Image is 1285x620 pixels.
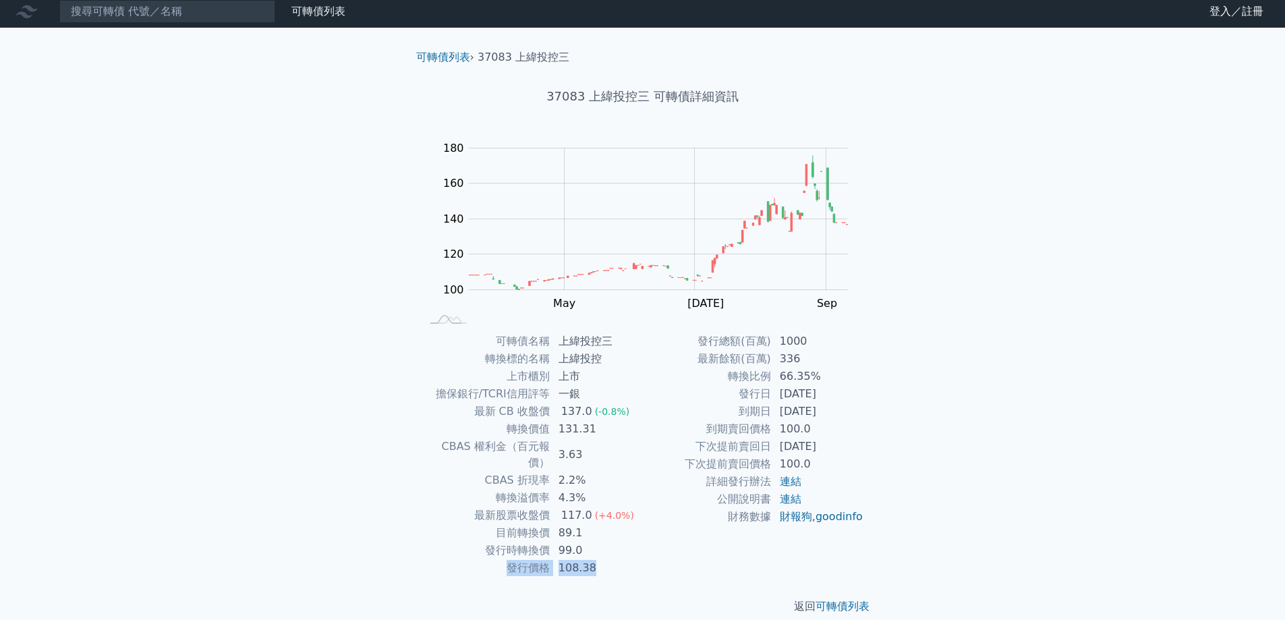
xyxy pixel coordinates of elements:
td: 66.35% [772,368,864,385]
td: 108.38 [550,559,643,577]
td: 發行日 [643,385,772,403]
td: 最新餘額(百萬) [643,350,772,368]
td: 4.3% [550,489,643,507]
td: 詳細發行辦法 [643,473,772,490]
td: 99.0 [550,542,643,559]
td: 可轉債名稱 [422,333,550,350]
td: 最新 CB 收盤價 [422,403,550,420]
td: CBAS 折現率 [422,472,550,489]
td: 擔保銀行/TCRI信用評等 [422,385,550,403]
td: 100.0 [772,420,864,438]
td: 100.0 [772,455,864,473]
td: 上市櫃別 [422,368,550,385]
td: 最新股票收盤價 [422,507,550,524]
tspan: 140 [443,213,464,225]
a: goodinfo [816,510,863,523]
td: 到期日 [643,403,772,420]
a: 可轉債列表 [291,5,345,18]
iframe: Chat Widget [1218,555,1285,620]
td: , [772,508,864,526]
div: 137.0 [559,403,595,420]
td: 轉換價值 [422,420,550,438]
td: [DATE] [772,438,864,455]
td: 下次提前賣回日 [643,438,772,455]
td: 財務數據 [643,508,772,526]
a: 財報狗 [780,510,812,523]
tspan: [DATE] [687,297,724,310]
a: 連結 [780,475,801,488]
td: 下次提前賣回價格 [643,455,772,473]
tspan: 180 [443,142,464,154]
td: 上緯投控 [550,350,643,368]
td: 轉換標的名稱 [422,350,550,368]
td: 上緯投控三 [550,333,643,350]
td: 轉換溢價率 [422,489,550,507]
td: 到期賣回價格 [643,420,772,438]
td: 131.31 [550,420,643,438]
li: › [416,49,474,65]
a: 連結 [780,492,801,505]
tspan: Sep [817,297,837,310]
td: 一銀 [550,385,643,403]
td: 發行時轉換價 [422,542,550,559]
td: 2.2% [550,472,643,489]
p: 返回 [405,598,880,615]
tspan: 100 [443,283,464,296]
td: 336 [772,350,864,368]
span: (+4.0%) [595,510,634,521]
td: [DATE] [772,385,864,403]
tspan: May [553,297,575,310]
td: 轉換比例 [643,368,772,385]
h1: 37083 上緯投控三 可轉債詳細資訊 [405,87,880,106]
tspan: 160 [443,177,464,190]
a: 可轉債列表 [416,51,470,63]
td: 公開說明書 [643,490,772,508]
div: 117.0 [559,507,595,524]
td: 上市 [550,368,643,385]
tspan: 120 [443,248,464,260]
td: 1000 [772,333,864,350]
g: Chart [436,142,868,310]
td: 目前轉換價 [422,524,550,542]
li: 37083 上緯投控三 [478,49,569,65]
a: 登入／註冊 [1199,1,1274,22]
td: 3.63 [550,438,643,472]
td: 89.1 [550,524,643,542]
span: (-0.8%) [595,406,630,417]
td: 發行價格 [422,559,550,577]
a: 可轉債列表 [816,600,869,613]
td: CBAS 權利金（百元報價） [422,438,550,472]
td: 發行總額(百萬) [643,333,772,350]
td: [DATE] [772,403,864,420]
div: 聊天小工具 [1218,555,1285,620]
